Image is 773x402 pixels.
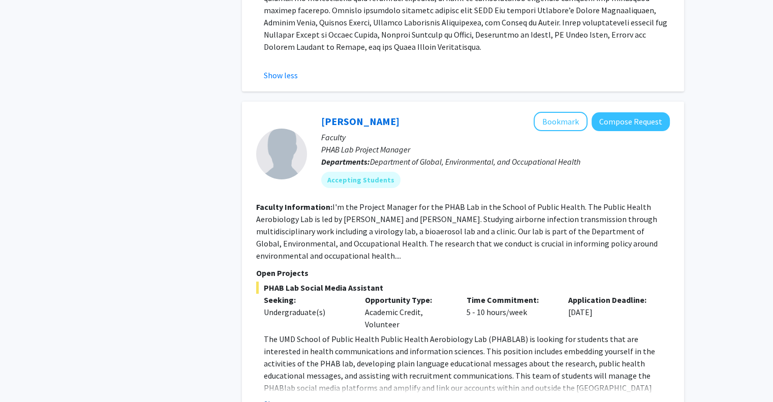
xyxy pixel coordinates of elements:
p: Opportunity Type: [365,294,451,306]
p: Open Projects [256,267,670,279]
p: PHAB Lab Project Manager [321,143,670,156]
p: Time Commitment: [467,294,553,306]
p: Application Deadline: [568,294,655,306]
a: [PERSON_NAME] [321,115,399,128]
div: 5 - 10 hours/week [459,294,561,330]
button: Show less [264,69,298,81]
span: PHAB Lab Social Media Assistant [256,282,670,294]
div: Academic Credit, Volunteer [357,294,459,330]
iframe: Chat [8,356,43,394]
p: Faculty [321,131,670,143]
mat-chip: Accepting Students [321,172,400,188]
fg-read-more: I'm the Project Manager for the PHAB Lab in the School of Public Health. The Public Health Aerobi... [256,202,658,261]
span: Department of Global, Environmental, and Occupational Health [370,157,580,167]
button: Compose Request to Isabel Sierra [592,112,670,131]
b: Departments: [321,157,370,167]
div: Undergraduate(s) [264,306,350,318]
b: Faculty Information: [256,202,332,212]
p: Seeking: [264,294,350,306]
div: [DATE] [561,294,662,330]
button: Add Isabel Sierra to Bookmarks [534,112,588,131]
